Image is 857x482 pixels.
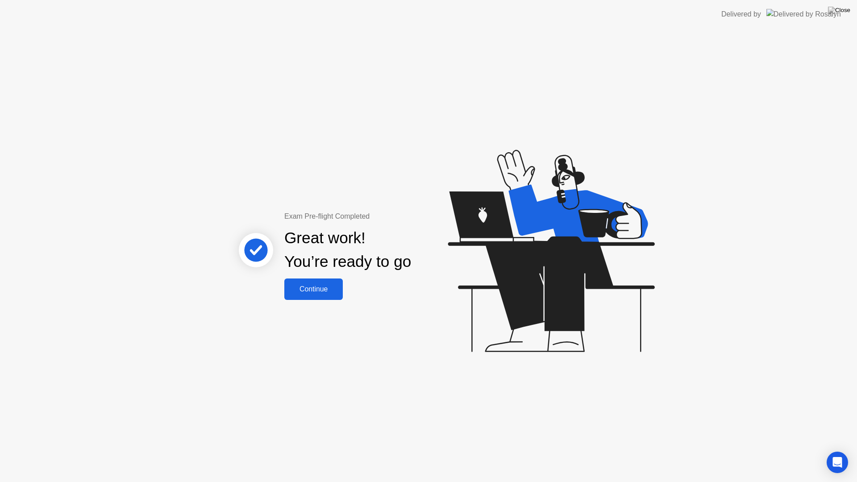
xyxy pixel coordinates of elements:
div: Continue [287,285,340,293]
button: Continue [284,278,343,300]
div: Exam Pre-flight Completed [284,211,469,222]
img: Delivered by Rosalyn [766,9,841,19]
div: Great work! You’re ready to go [284,226,411,274]
div: Delivered by [721,9,761,20]
img: Close [828,7,850,14]
div: Open Intercom Messenger [827,452,848,473]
